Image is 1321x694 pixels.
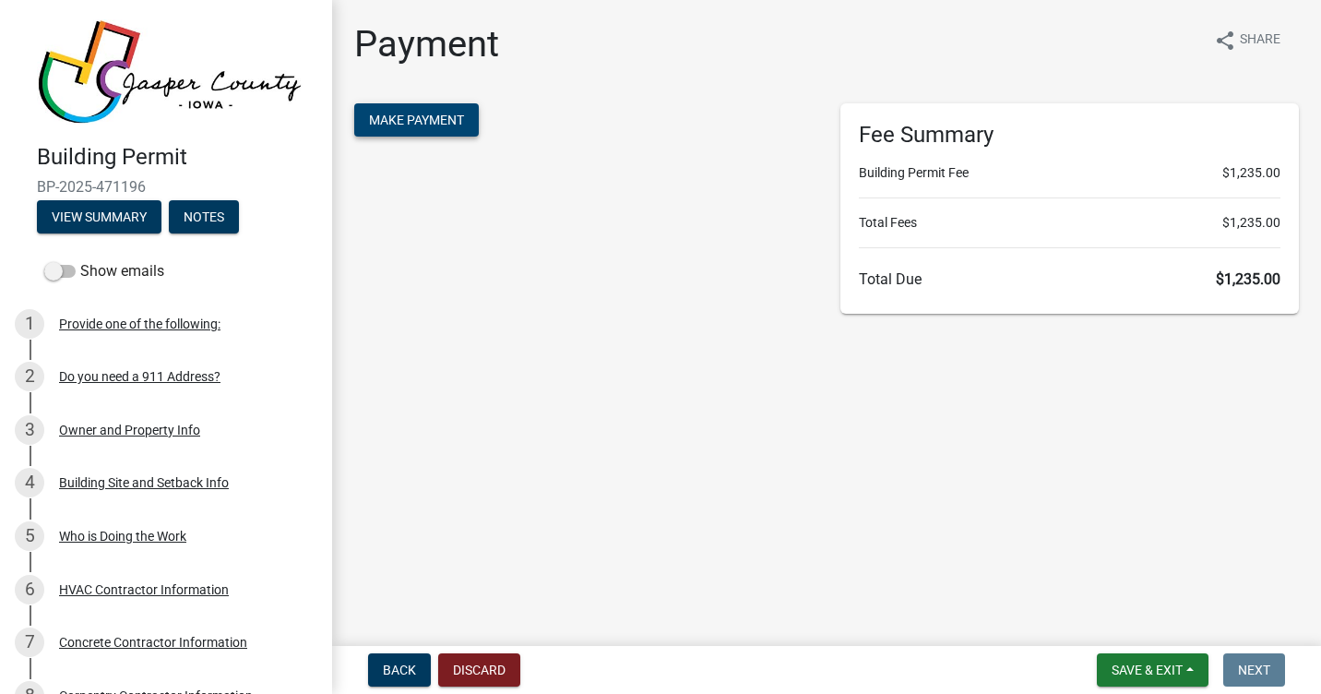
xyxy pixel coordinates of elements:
button: View Summary [37,200,161,233]
button: Make Payment [354,103,479,137]
div: 5 [15,521,44,551]
li: Building Permit Fee [859,163,1280,183]
div: Concrete Contractor Information [59,636,247,649]
button: Notes [169,200,239,233]
div: Do you need a 911 Address? [59,370,220,383]
h4: Building Permit [37,144,317,171]
span: Save & Exit [1112,663,1183,677]
h6: Total Due [859,270,1280,288]
h6: Fee Summary [859,122,1280,149]
div: Owner and Property Info [59,424,200,437]
span: BP-2025-471196 [37,178,295,196]
wm-modal-confirm: Notes [169,210,239,225]
span: Back [383,663,416,677]
button: shareShare [1199,22,1295,58]
img: Jasper County, Iowa [37,19,303,125]
div: 3 [15,415,44,445]
div: Building Site and Setback Info [59,476,229,489]
div: 7 [15,628,44,657]
button: Discard [438,653,520,687]
div: 1 [15,309,44,339]
li: Total Fees [859,213,1280,233]
div: 4 [15,468,44,497]
div: 6 [15,575,44,604]
button: Save & Exit [1097,653,1208,687]
i: share [1214,30,1236,52]
span: $1,235.00 [1222,213,1280,233]
span: $1,235.00 [1222,163,1280,183]
button: Next [1223,653,1285,687]
span: Next [1238,663,1270,677]
wm-modal-confirm: Summary [37,210,161,225]
div: 2 [15,362,44,391]
div: HVAC Contractor Information [59,583,229,596]
h1: Payment [354,22,499,66]
label: Show emails [44,260,164,282]
span: $1,235.00 [1216,270,1280,288]
span: Share [1240,30,1280,52]
button: Back [368,653,431,687]
div: Who is Doing the Work [59,530,186,543]
span: Make Payment [369,113,464,127]
div: Provide one of the following: [59,317,220,330]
